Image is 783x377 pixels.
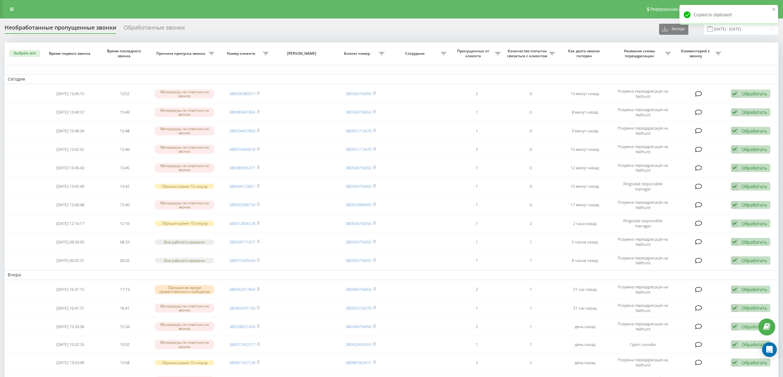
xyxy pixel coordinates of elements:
[449,318,504,335] td: 2
[97,196,152,214] td: 13:40
[558,122,612,139] td: 9 минут назад
[612,178,674,195] td: Ringostat responsible manager
[155,163,214,172] div: Менеджеры не ответили на звонок
[742,183,767,189] div: Обработать
[97,104,152,121] td: 13:49
[43,178,98,195] td: [DATE] 13:42:49
[677,49,715,58] span: Комментарий к звонку
[391,51,441,56] span: Сотрудник
[558,196,612,214] td: 17 минут назад
[449,159,504,176] td: 1
[346,305,371,311] a: 380503735079
[612,336,674,353] td: Гуркіт онлайн
[43,159,98,176] td: [DATE] 13:45:43
[558,215,612,232] td: 2 часа назад
[155,239,214,245] div: Вне рабочего времени
[558,281,612,298] td: 21 час назад
[346,165,371,170] a: 380506750650
[229,128,255,134] a: 380504007800
[346,239,371,245] a: 380506750650
[504,233,558,251] td: 1
[504,215,558,232] td: 2
[155,145,214,154] div: Менеджеры не ответили на звонок
[5,74,778,84] td: Сегодня
[43,196,98,214] td: [DATE] 13:40:48
[742,221,767,227] div: Обработать
[346,91,371,96] a: 380506750650
[43,122,98,139] td: [DATE] 13:48:34
[453,49,495,58] span: Пропущенных от клиента
[772,7,776,13] button: close
[558,159,612,176] td: 12 минут назад
[346,360,371,365] a: 380981662611
[449,196,504,214] td: 1
[97,252,152,269] td: 06:02
[97,178,152,195] td: 13:42
[229,258,255,263] a: 380675305634
[612,252,674,269] td: Розумна переадресація на Nethunt
[124,24,185,34] div: Обработанные звонки
[612,196,674,214] td: Розумна переадресація на Nethunt
[449,178,504,195] td: 1
[155,184,214,189] div: Сброшен ранее 10 секунд
[558,85,612,102] td: 13 минут назад
[742,165,767,171] div: Обработать
[155,51,208,56] span: Причина пропуска звонка
[612,122,674,139] td: Розумна переадресація на Nethunt
[612,281,674,298] td: Розумна переадресація на Nethunt
[97,354,152,371] td: 13:58
[155,322,214,331] div: Менеджеры не ответили на звонок
[97,85,152,102] td: 13:52
[97,299,152,317] td: 16:41
[449,252,504,269] td: 1
[742,146,767,152] div: Обработать
[229,324,255,329] a: 380508321450
[346,183,371,189] a: 380506750650
[504,104,558,121] td: 0
[155,360,214,365] div: Сброшен ранее 10 секунд
[742,342,767,347] div: Обработать
[449,336,504,353] td: 1
[346,342,371,347] a: 380933435555
[5,270,778,279] td: Вчера
[742,360,767,366] div: Обработать
[220,51,263,56] span: Номер клиента
[43,141,98,158] td: [DATE] 13:42:52
[449,281,504,298] td: 2
[9,50,40,57] button: Выбрать все
[229,287,255,292] a: 380932417404
[558,318,612,335] td: день назад
[229,360,255,365] a: 380951567138
[229,239,255,245] a: 380509715372
[43,104,98,121] td: [DATE] 13:49:37
[97,141,152,158] td: 13:46
[504,299,558,317] td: 1
[43,299,98,317] td: [DATE] 16:41:21
[155,200,214,210] div: Менеджеры не ответили на звонок
[612,85,674,102] td: Розумна переадресація на Nethunt
[97,122,152,139] td: 13:48
[762,342,777,357] div: Open Intercom Messenger
[742,128,767,134] div: Обработать
[449,85,504,102] td: 2
[155,285,214,294] div: Сброшен во время приветственного сообщения
[504,354,558,371] td: 2
[449,233,504,251] td: 1
[229,221,255,226] a: 380972836128
[679,5,778,25] div: Copied to clipboard!
[229,305,255,311] a: 380960091730
[612,141,674,158] td: Розумна переадресація на Nethunt
[742,202,767,208] div: Обработать
[558,299,612,317] td: 21 час назад
[97,318,152,335] td: 15:34
[229,183,255,189] a: 380666123821
[742,109,767,115] div: Обработать
[612,354,674,371] td: Розумна переадресація на Nethunt
[504,336,558,353] td: 1
[97,281,152,298] td: 17:13
[346,128,371,134] a: 380931713479
[612,233,674,251] td: Розумна переадресація на Nethunt
[43,252,98,269] td: [DATE] 06:02:21
[558,336,612,353] td: день назад
[650,7,701,12] span: Реферальная программа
